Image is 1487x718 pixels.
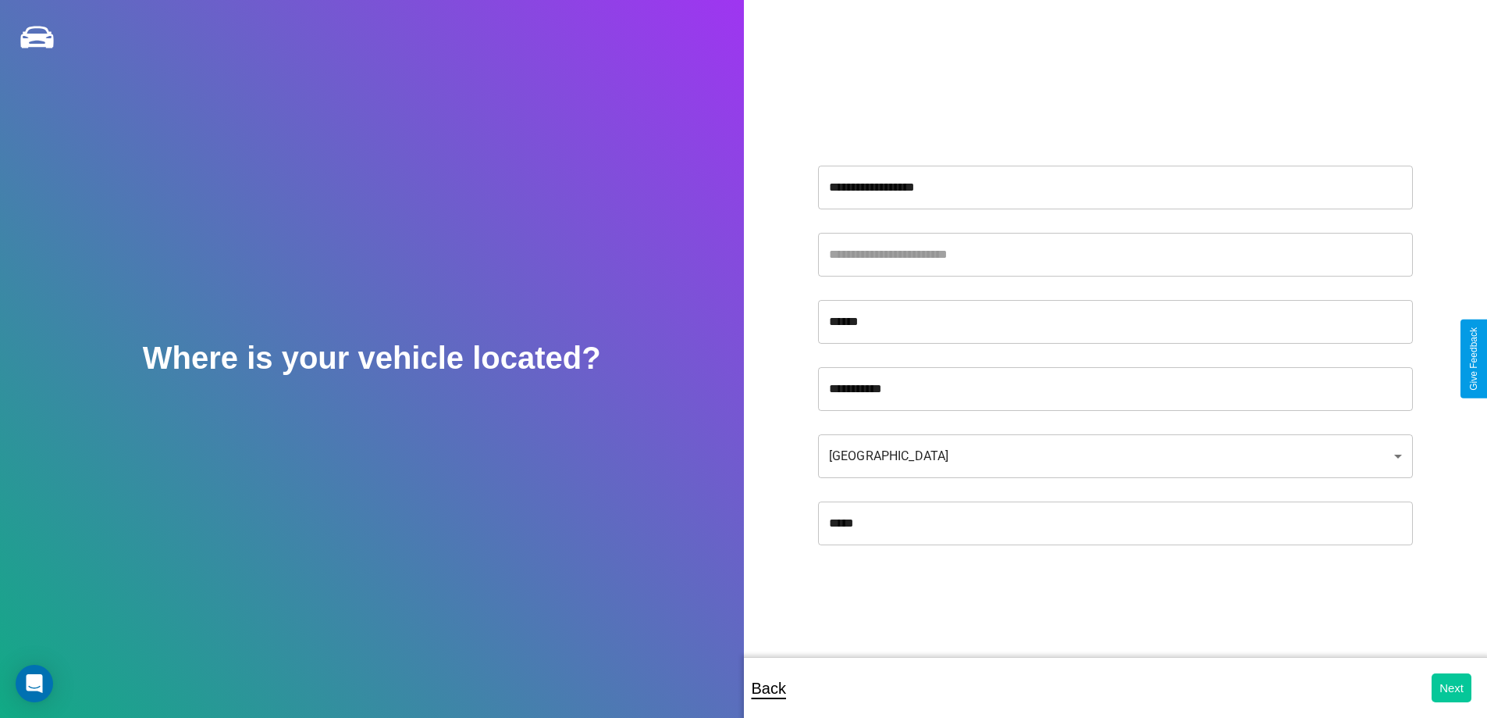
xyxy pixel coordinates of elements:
[818,434,1413,478] div: [GEOGRAPHIC_DATA]
[1468,327,1479,391] div: Give Feedback
[752,674,786,702] p: Back
[1432,673,1471,702] button: Next
[143,341,601,376] h2: Where is your vehicle located?
[16,665,53,702] div: Open Intercom Messenger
